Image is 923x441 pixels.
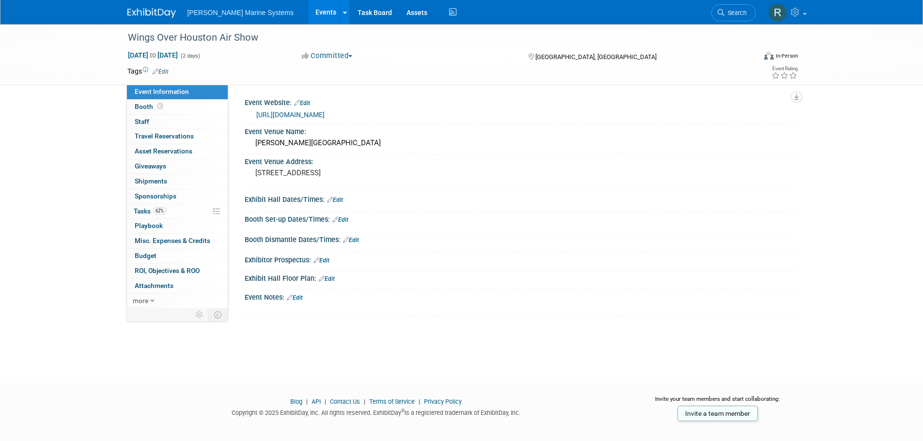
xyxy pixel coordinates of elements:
[245,253,796,265] div: Exhibitor Prospectus:
[252,136,789,151] div: [PERSON_NAME][GEOGRAPHIC_DATA]
[764,52,774,60] img: Format-Inperson.png
[332,216,348,223] a: Edit
[245,154,796,167] div: Event Venue Address:
[771,66,798,71] div: Event Rating
[401,408,405,413] sup: ®
[127,66,169,76] td: Tags
[188,9,294,16] span: [PERSON_NAME] Marine Systems
[135,147,192,155] span: Asset Reservations
[424,398,462,405] a: Privacy Policy
[245,232,796,245] div: Booth Dismantle Dates/Times:
[135,132,194,140] span: Travel Reservations
[343,237,359,243] a: Edit
[135,282,173,289] span: Attachments
[133,297,148,304] span: more
[135,222,163,229] span: Playbook
[135,162,166,170] span: Giveaways
[245,290,796,303] div: Event Notes:
[287,294,303,301] a: Edit
[304,398,310,405] span: |
[127,234,228,248] a: Misc. Expenses & Credits
[127,189,228,204] a: Sponsorships
[290,398,302,405] a: Blog
[135,192,176,200] span: Sponsorships
[322,398,329,405] span: |
[775,52,798,60] div: In-Person
[191,308,208,321] td: Personalize Event Tab Strip
[127,204,228,219] a: Tasks62%
[245,192,796,205] div: Exhibit Hall Dates/Times:
[153,207,166,214] span: 62%
[245,212,796,225] div: Booth Set-up Dates/Times:
[135,103,165,110] span: Booth
[768,3,787,22] img: Rachel Howard
[127,159,228,174] a: Giveaways
[699,50,798,65] div: Event Format
[127,279,228,293] a: Attachments
[127,129,228,144] a: Travel Reservations
[127,8,176,18] img: ExhibitDay
[127,219,228,233] a: Playbook
[135,177,167,185] span: Shipments
[677,406,758,421] a: Invite a team member
[313,257,329,264] a: Edit
[135,252,156,259] span: Budget
[156,103,165,110] span: Booth not reserved yet
[135,237,210,244] span: Misc. Expenses & Credits
[125,29,741,46] div: Wings Over Houston Air Show
[327,197,343,203] a: Edit
[361,398,368,405] span: |
[255,168,464,177] pre: [STREET_ADDRESS]
[245,271,796,284] div: Exhibit Hall Floor Plan:
[127,51,178,60] span: [DATE] [DATE]
[245,95,796,108] div: Event Website:
[330,398,360,405] a: Contact Us
[127,294,228,308] a: more
[127,174,228,189] a: Shipments
[724,9,747,16] span: Search
[312,398,321,405] a: API
[127,249,228,263] a: Budget
[127,144,228,159] a: Asset Reservations
[180,53,200,59] span: (2 days)
[369,398,415,405] a: Terms of Service
[153,68,169,75] a: Edit
[711,4,756,21] a: Search
[535,53,657,61] span: [GEOGRAPHIC_DATA], [GEOGRAPHIC_DATA]
[127,115,228,129] a: Staff
[127,264,228,278] a: ROI, Objectives & ROO
[127,85,228,99] a: Event Information
[298,51,356,61] button: Committed
[319,275,335,282] a: Edit
[148,51,157,59] span: to
[135,88,189,95] span: Event Information
[208,308,228,321] td: Toggle Event Tabs
[127,406,626,417] div: Copyright © 2025 ExhibitDay, Inc. All rights reserved. ExhibitDay is a registered trademark of Ex...
[135,118,149,125] span: Staff
[640,395,796,410] div: Invite your team members and start collaborating:
[256,111,325,119] a: [URL][DOMAIN_NAME]
[135,267,200,274] span: ROI, Objectives & ROO
[134,207,166,215] span: Tasks
[416,398,422,405] span: |
[294,100,310,106] a: Edit
[245,124,796,137] div: Event Venue Name:
[127,100,228,114] a: Booth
